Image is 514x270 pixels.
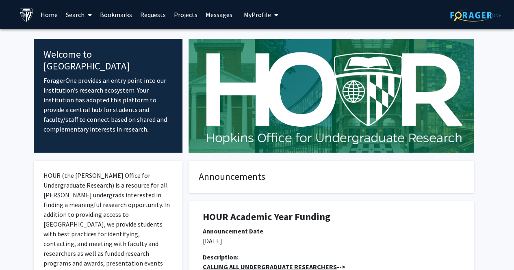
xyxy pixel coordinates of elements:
p: ForagerOne provides an entry point into our institution’s research ecosystem. Your institution ha... [43,76,173,134]
div: Description: [203,252,460,262]
img: Johns Hopkins University Logo [20,8,34,22]
h4: Announcements [199,171,464,183]
span: My Profile [244,11,271,19]
iframe: Chat [6,233,35,264]
img: Cover Image [189,39,474,153]
a: Home [37,0,62,29]
h1: HOUR Academic Year Funding [203,211,460,223]
div: Announcement Date [203,226,460,236]
a: Projects [170,0,202,29]
h4: Welcome to [GEOGRAPHIC_DATA] [43,49,173,72]
a: Search [62,0,96,29]
a: Messages [202,0,236,29]
a: Requests [136,0,170,29]
img: ForagerOne Logo [450,9,501,22]
p: [DATE] [203,236,460,246]
a: Bookmarks [96,0,136,29]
